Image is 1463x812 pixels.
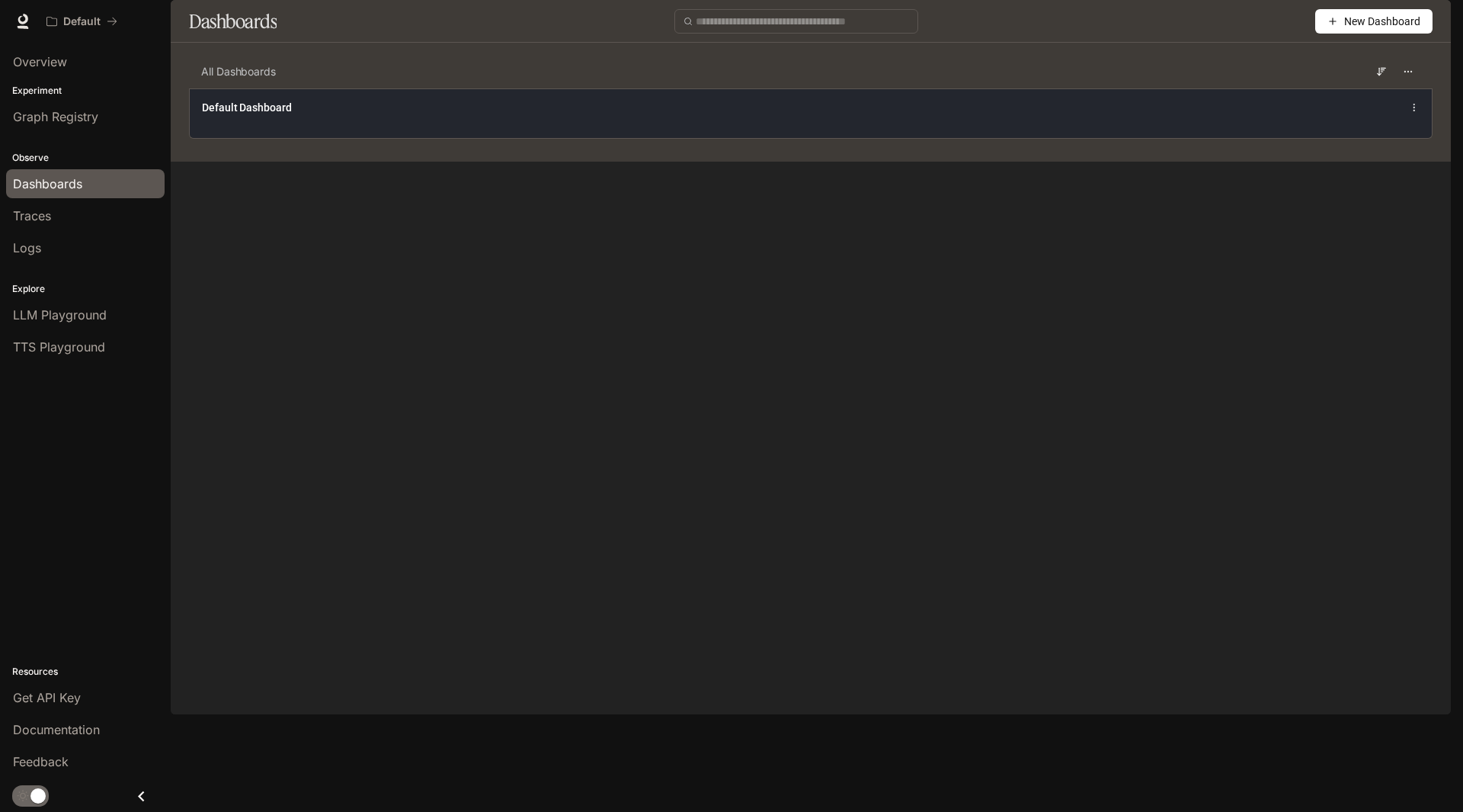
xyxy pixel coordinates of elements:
[1344,13,1420,30] span: New Dashboard
[202,100,292,115] a: Default Dashboard
[63,15,101,28] p: Default
[189,6,277,37] h1: Dashboards
[40,6,124,37] button: All workspaces
[1315,9,1433,34] button: New Dashboard
[201,64,276,79] span: All Dashboards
